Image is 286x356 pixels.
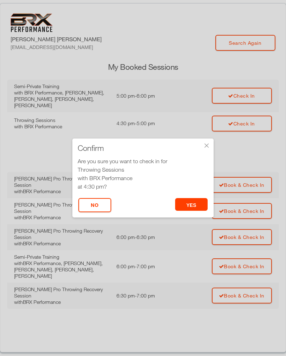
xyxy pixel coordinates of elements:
[78,145,104,152] span: Confirm
[175,198,208,211] button: yes
[78,174,208,182] div: with BRX Performance
[203,142,210,149] div: ×
[78,157,208,191] div: Are you sure you want to check in for at 4:30 pm?
[78,198,111,212] button: No
[78,165,208,174] div: Throwing Sessions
